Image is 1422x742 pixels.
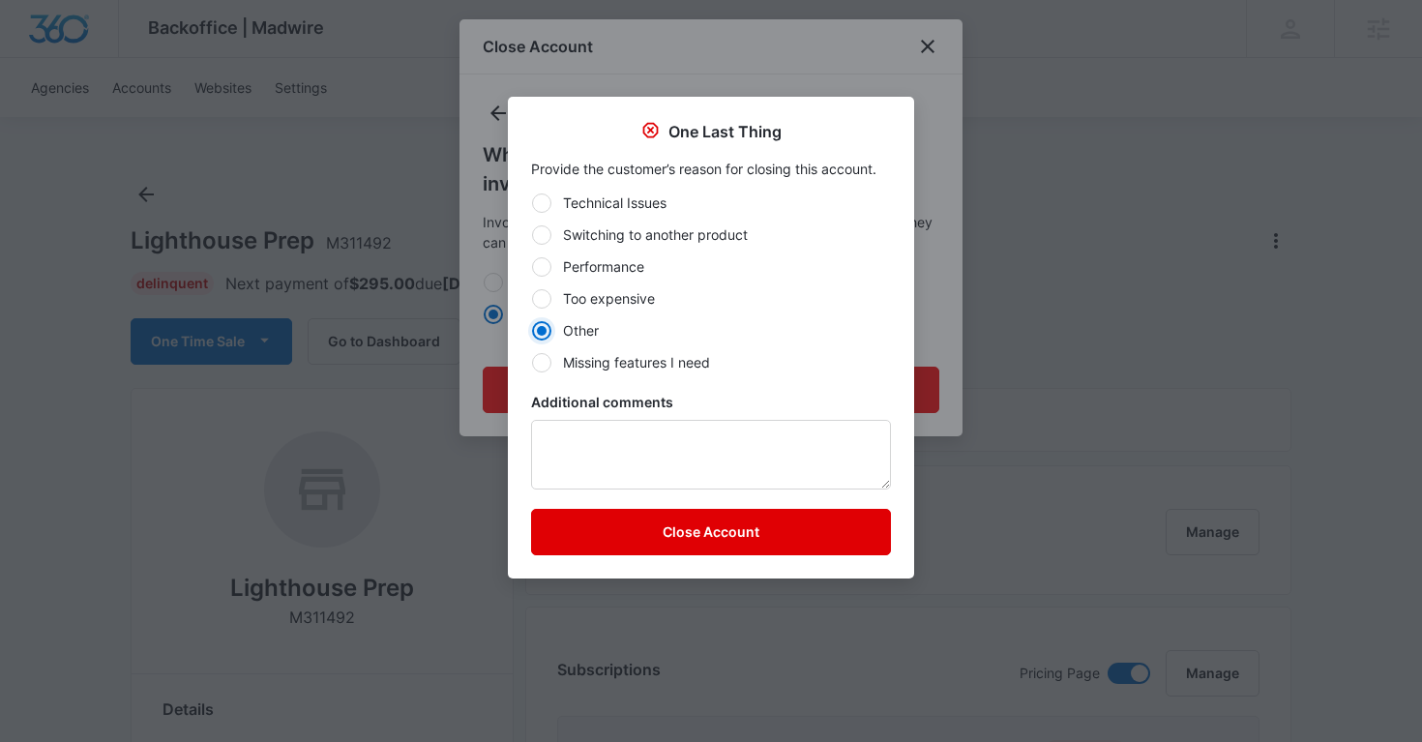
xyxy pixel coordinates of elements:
label: Performance [531,256,891,277]
p: One Last Thing [668,120,782,143]
button: Close Account [531,509,891,555]
label: Technical Issues [531,193,891,213]
label: Other [531,320,891,341]
p: Provide the customer’s reason for closing this account. [531,159,891,179]
label: Too expensive [531,288,891,309]
label: Switching to another product [531,224,891,245]
label: Additional comments [531,392,891,412]
label: Missing features I need [531,352,891,372]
